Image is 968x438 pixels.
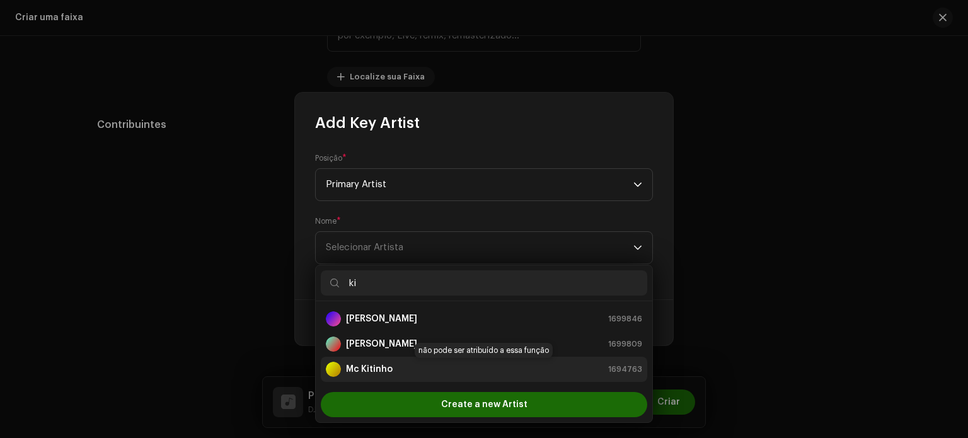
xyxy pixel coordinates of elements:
[326,243,403,252] span: Selecionar Artista
[346,313,417,325] strong: [PERSON_NAME]
[326,232,633,263] span: Selecionar Artista
[321,357,647,382] li: Mc Kitinho
[315,113,420,133] span: Add Key Artist
[346,338,417,350] strong: [PERSON_NAME]
[321,331,647,357] li: JOHN LOKI
[315,216,341,226] label: Nome
[441,392,527,417] span: Create a new Artist
[346,363,393,376] strong: Mc Kitinho
[633,169,642,200] div: dropdown trigger
[608,313,642,325] span: 1699846
[326,169,633,200] span: Primary Artist
[633,232,642,263] div: dropdown trigger
[608,363,642,376] span: 1694763
[316,301,652,387] ul: Option List
[315,153,347,163] label: Posição
[321,306,647,331] li: Dj Nekine
[608,338,642,350] span: 1699809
